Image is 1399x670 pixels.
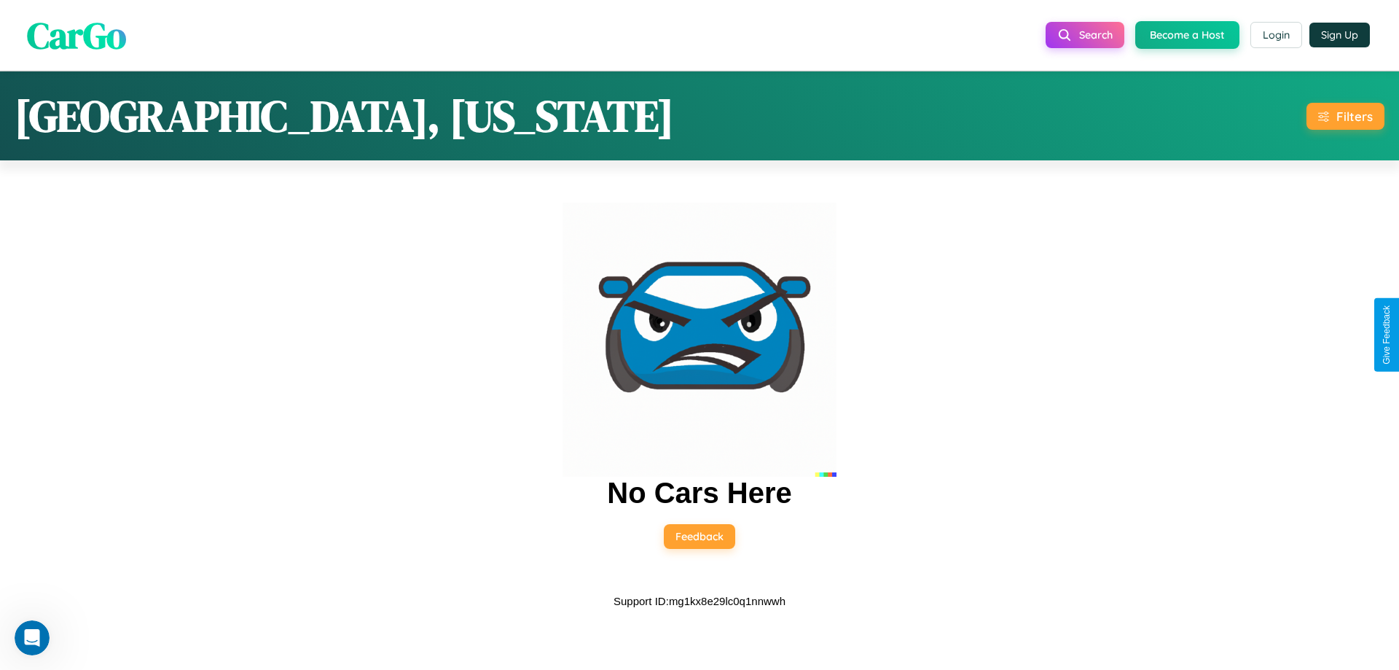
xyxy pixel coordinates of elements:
span: Search [1079,28,1113,42]
span: CarGo [27,9,126,60]
img: car [563,203,836,477]
div: Give Feedback [1382,305,1392,365]
p: Support ID: mg1kx8e29lc0q1nnwwh [614,591,785,611]
button: Become a Host [1135,21,1239,49]
button: Sign Up [1309,23,1370,47]
h1: [GEOGRAPHIC_DATA], [US_STATE] [15,86,674,146]
button: Login [1250,22,1302,48]
h2: No Cars Here [607,477,791,510]
div: Filters [1336,109,1373,124]
button: Filters [1306,103,1384,130]
button: Feedback [664,524,735,549]
iframe: Intercom live chat [15,620,50,655]
button: Search [1046,22,1124,48]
